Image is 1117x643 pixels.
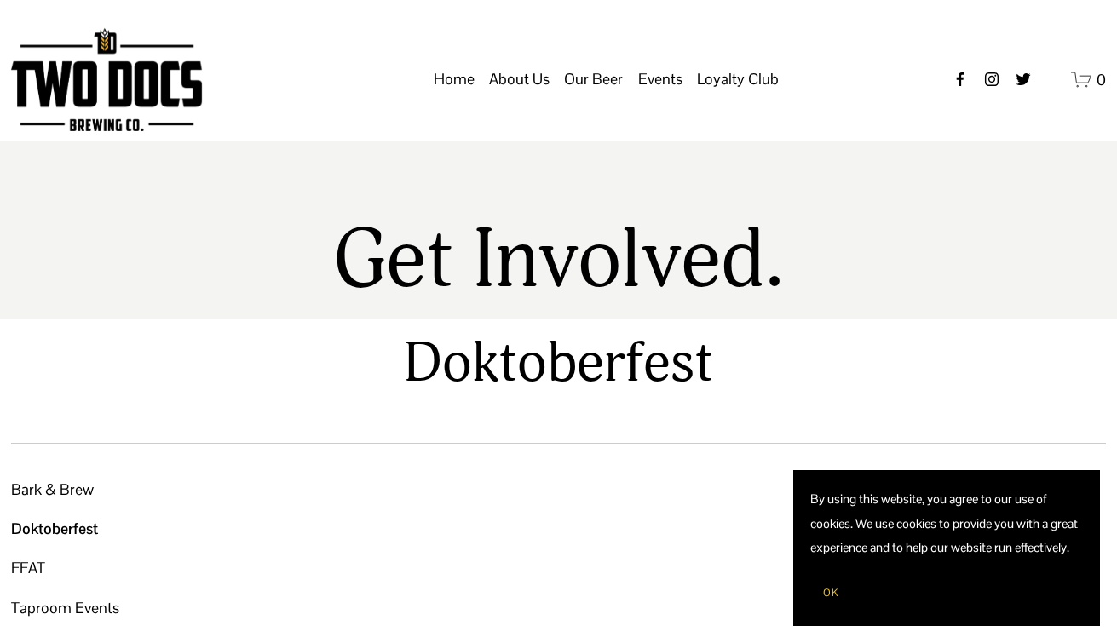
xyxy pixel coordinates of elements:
[11,548,199,588] a: FFAT
[823,586,838,600] span: OK
[793,470,1100,626] section: Cookie banner
[983,71,1000,88] a: instagram-unauth
[11,28,202,131] img: Two Docs Brewing Co.
[810,487,1083,560] p: By using this website, you agree to our use of cookies. We use cookies to provide you with a grea...
[564,65,623,94] span: Our Beer
[697,65,779,94] span: Loyalty Club
[638,65,682,94] span: Events
[1015,71,1032,88] a: twitter-unauth
[489,63,550,95] a: folder dropdown
[285,215,832,307] h1: Get Involved.
[11,475,199,509] a: Bark & Brew
[564,63,623,95] a: folder dropdown
[697,63,779,95] a: folder dropdown
[952,71,969,88] a: Facebook
[434,63,475,95] a: Home
[1097,70,1106,89] span: 0
[638,63,682,95] a: folder dropdown
[11,330,1106,444] h2: Doktoberfest
[810,577,851,609] button: OK
[11,588,199,628] a: Taproom Events
[1071,69,1106,90] a: 0 items in cart
[11,509,199,548] a: Doktoberfest
[489,65,550,94] span: About Us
